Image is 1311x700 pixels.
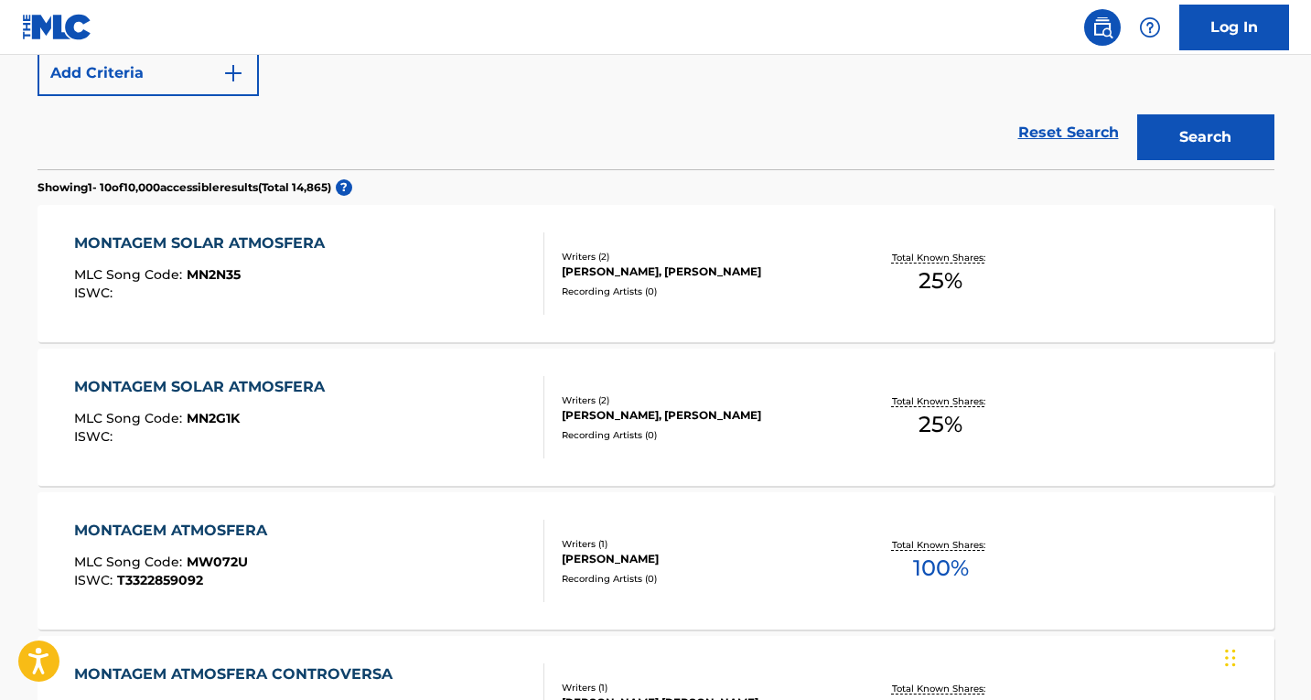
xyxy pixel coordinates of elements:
[74,232,334,254] div: MONTAGEM SOLAR ATMOSFERA
[562,250,838,264] div: Writers ( 2 )
[913,552,969,585] span: 100 %
[336,179,352,196] span: ?
[919,264,962,297] span: 25 %
[38,179,331,196] p: Showing 1 - 10 of 10,000 accessible results (Total 14,865 )
[562,551,838,567] div: [PERSON_NAME]
[1009,113,1128,153] a: Reset Search
[562,264,838,280] div: [PERSON_NAME], [PERSON_NAME]
[919,408,962,441] span: 25 %
[1084,9,1121,46] a: Public Search
[117,572,203,588] span: T3322859092
[187,554,248,570] span: MW072U
[74,663,402,685] div: MONTAGEM ATMOSFERA CONTROVERSA
[1137,114,1274,160] button: Search
[1139,16,1161,38] img: help
[74,428,117,445] span: ISWC :
[74,572,117,588] span: ISWC :
[1132,9,1168,46] div: Help
[562,572,838,586] div: Recording Artists ( 0 )
[892,251,990,264] p: Total Known Shares:
[74,410,187,426] span: MLC Song Code :
[562,681,838,695] div: Writers ( 1 )
[38,50,259,96] button: Add Criteria
[562,285,838,298] div: Recording Artists ( 0 )
[1091,16,1113,38] img: search
[562,407,838,424] div: [PERSON_NAME], [PERSON_NAME]
[892,394,990,408] p: Total Known Shares:
[187,410,240,426] span: MN2G1K
[1179,5,1289,50] a: Log In
[562,393,838,407] div: Writers ( 2 )
[22,14,92,40] img: MLC Logo
[38,492,1274,630] a: MONTAGEM ATMOSFERAMLC Song Code:MW072UISWC:T3322859092Writers (1)[PERSON_NAME]Recording Artists (...
[187,266,241,283] span: MN2N35
[222,62,244,84] img: 9d2ae6d4665cec9f34b9.svg
[38,205,1274,342] a: MONTAGEM SOLAR ATMOSFERAMLC Song Code:MN2N35ISWC:Writers (2)[PERSON_NAME], [PERSON_NAME]Recording...
[74,554,187,570] span: MLC Song Code :
[1220,612,1311,700] iframe: Chat Widget
[38,349,1274,486] a: MONTAGEM SOLAR ATMOSFERAMLC Song Code:MN2G1KISWC:Writers (2)[PERSON_NAME], [PERSON_NAME]Recording...
[74,520,276,542] div: MONTAGEM ATMOSFERA
[892,682,990,695] p: Total Known Shares:
[562,537,838,551] div: Writers ( 1 )
[74,266,187,283] span: MLC Song Code :
[562,428,838,442] div: Recording Artists ( 0 )
[74,285,117,301] span: ISWC :
[1225,630,1236,685] div: Drag
[892,538,990,552] p: Total Known Shares:
[74,376,334,398] div: MONTAGEM SOLAR ATMOSFERA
